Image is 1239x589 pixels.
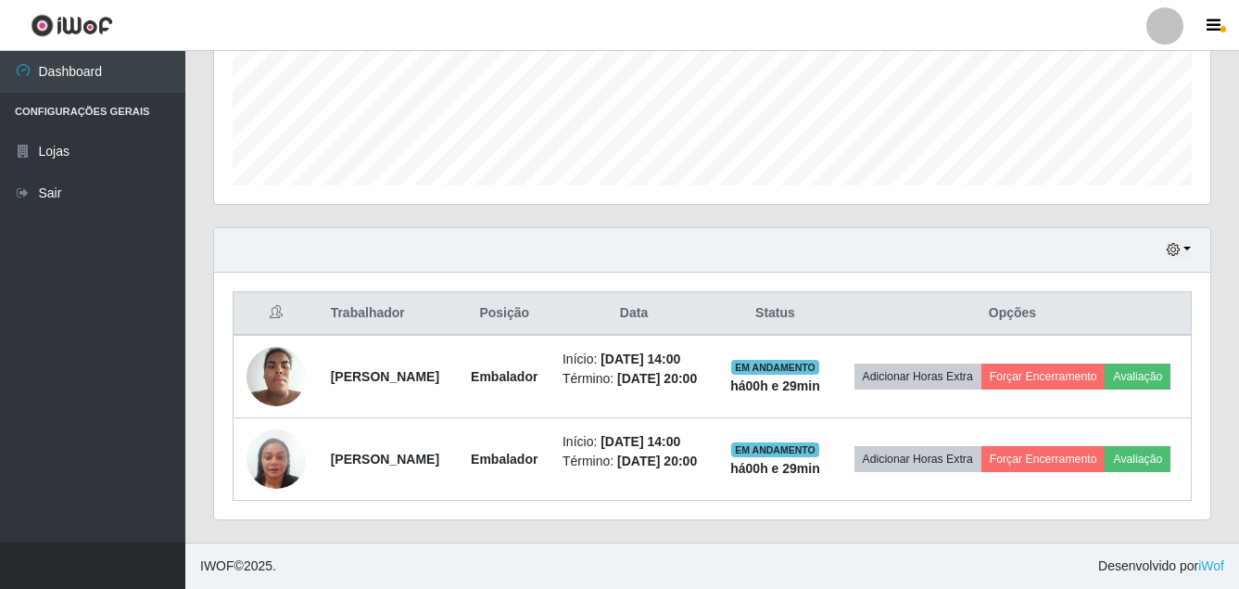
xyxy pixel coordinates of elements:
li: Término: [563,452,705,471]
strong: há 00 h e 29 min [730,378,820,393]
th: Status [716,292,834,336]
span: Desenvolvido por [1098,557,1224,576]
strong: Embalador [471,369,537,384]
button: Avaliação [1105,446,1170,472]
li: Término: [563,369,705,389]
time: [DATE] 20:00 [617,371,697,386]
th: Data [551,292,716,336]
th: Posição [458,292,551,336]
th: Trabalhador [320,292,458,336]
span: EM ANDAMENTO [731,442,819,457]
strong: [PERSON_NAME] [331,369,439,384]
li: Início: [563,350,705,369]
img: 1650483938365.jpeg [247,337,306,416]
a: iWof [1198,558,1224,573]
span: © 2025 . [200,557,276,576]
button: Forçar Encerramento [981,446,1106,472]
span: IWOF [200,558,234,573]
button: Adicionar Horas Extra [854,364,981,390]
img: CoreUI Logo [31,14,113,37]
button: Avaliação [1105,364,1170,390]
time: [DATE] 14:00 [601,434,680,449]
li: Início: [563,432,705,452]
strong: [PERSON_NAME] [331,452,439,467]
button: Adicionar Horas Extra [854,446,981,472]
button: Forçar Encerramento [981,364,1106,390]
time: [DATE] 20:00 [617,454,697,468]
th: Opções [834,292,1192,336]
time: [DATE] 14:00 [601,352,680,366]
img: 1703781074039.jpeg [247,406,306,512]
strong: Embalador [471,452,537,467]
span: EM ANDAMENTO [731,360,819,375]
strong: há 00 h e 29 min [730,461,820,476]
